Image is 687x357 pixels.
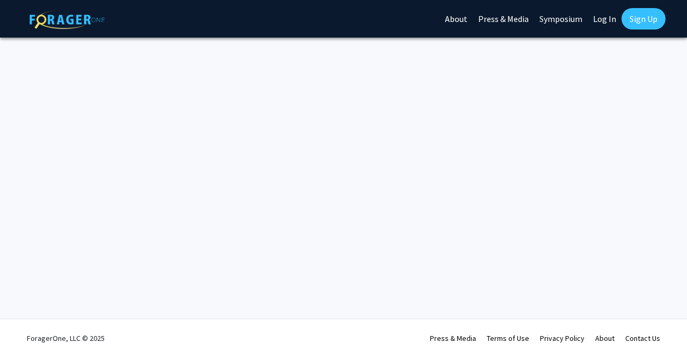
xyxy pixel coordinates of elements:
a: Privacy Policy [540,333,584,343]
a: Press & Media [430,333,476,343]
a: Contact Us [625,333,660,343]
div: ForagerOne, LLC © 2025 [27,319,105,357]
a: Sign Up [622,8,666,30]
img: ForagerOne Logo [30,10,105,29]
a: About [595,333,615,343]
a: Terms of Use [487,333,529,343]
